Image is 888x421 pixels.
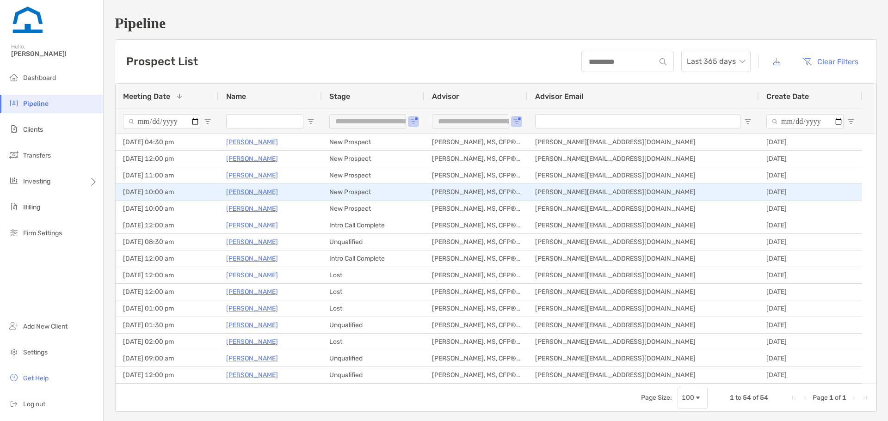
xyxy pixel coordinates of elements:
[116,350,219,366] div: [DATE] 09:00 am
[226,153,278,165] a: [PERSON_NAME]
[23,400,45,408] span: Log out
[116,284,219,300] div: [DATE] 12:00 am
[752,394,758,402] span: of
[307,118,314,125] button: Open Filter Menu
[528,167,759,183] div: [PERSON_NAME][EMAIL_ADDRESS][DOMAIN_NAME]
[8,123,19,134] img: clients icon
[425,151,528,167] div: [PERSON_NAME], MS, CFP®, CFA®, AFC®
[226,353,278,364] a: [PERSON_NAME]
[528,201,759,217] div: [PERSON_NAME][EMAIL_ADDRESS][DOMAIN_NAME]
[528,334,759,350] div: [PERSON_NAME][EMAIL_ADDRESS][DOMAIN_NAME]
[11,4,44,37] img: Zoe Logo
[802,394,809,402] div: Previous Page
[116,134,219,150] div: [DATE] 04:30 pm
[425,350,528,366] div: [PERSON_NAME], MS, CFP®, CFA®, AFC®
[528,134,759,150] div: [PERSON_NAME][EMAIL_ADDRESS][DOMAIN_NAME]
[425,217,528,233] div: [PERSON_NAME], MS, CFP®, CFA®, AFC®
[226,186,278,198] a: [PERSON_NAME]
[23,323,68,330] span: Add New Client
[528,317,759,333] div: [PERSON_NAME][EMAIL_ADDRESS][DOMAIN_NAME]
[8,98,19,109] img: pipeline icon
[322,217,425,233] div: Intro Call Complete
[759,350,862,366] div: [DATE]
[528,151,759,167] div: [PERSON_NAME][EMAIL_ADDRESS][DOMAIN_NAME]
[226,369,278,381] p: [PERSON_NAME]
[116,201,219,217] div: [DATE] 10:00 am
[759,234,862,250] div: [DATE]
[116,151,219,167] div: [DATE] 12:00 pm
[322,367,425,383] div: Unqualified
[795,51,865,72] button: Clear Filters
[743,394,751,402] span: 54
[759,267,862,283] div: [DATE]
[759,167,862,183] div: [DATE]
[23,348,48,356] span: Settings
[226,114,303,129] input: Name Filter Input
[322,184,425,200] div: New Prospect
[8,72,19,83] img: dashboard icon
[528,250,759,267] div: [PERSON_NAME][EMAIL_ADDRESS][DOMAIN_NAME]
[687,51,745,72] span: Last 365 days
[759,184,862,200] div: [DATE]
[23,126,43,134] span: Clients
[730,394,734,402] span: 1
[23,203,40,211] span: Billing
[126,55,198,68] h3: Prospect List
[226,170,278,181] a: [PERSON_NAME]
[513,118,520,125] button: Open Filter Menu
[759,284,862,300] div: [DATE]
[759,334,862,350] div: [DATE]
[23,374,49,382] span: Get Help
[226,220,278,231] a: [PERSON_NAME]
[842,394,846,402] span: 1
[735,394,741,402] span: to
[790,394,798,402] div: First Page
[8,346,19,357] img: settings icon
[425,134,528,150] div: [PERSON_NAME], MS, CFP®, CFA®, AFC®
[226,253,278,264] p: [PERSON_NAME]
[847,118,855,125] button: Open Filter Menu
[425,334,528,350] div: [PERSON_NAME], MS, CFP®, CFA®, AFC®
[678,387,708,409] div: Page Size
[123,92,170,101] span: Meeting Date
[425,367,528,383] div: [PERSON_NAME], MS, CFP®, CFA®, AFC®
[115,15,877,32] h1: Pipeline
[528,217,759,233] div: [PERSON_NAME][EMAIL_ADDRESS][DOMAIN_NAME]
[425,201,528,217] div: [PERSON_NAME], MS, CFP®, CFA®, AFC®
[116,184,219,200] div: [DATE] 10:00 am
[8,227,19,238] img: firm-settings icon
[116,234,219,250] div: [DATE] 08:30 am
[322,317,425,333] div: Unqualified
[23,229,62,237] span: Firm Settings
[425,250,528,267] div: [PERSON_NAME], MS, CFP®, CFA®, AFC®
[759,217,862,233] div: [DATE]
[226,236,278,248] a: [PERSON_NAME]
[759,317,862,333] div: [DATE]
[432,92,459,101] span: Advisor
[425,267,528,283] div: [PERSON_NAME], MS, CFP®, CFA®, AFC®
[8,201,19,212] img: billing icon
[226,286,278,298] a: [PERSON_NAME]
[641,394,672,402] div: Page Size:
[226,336,278,348] a: [PERSON_NAME]
[682,394,694,402] div: 100
[410,118,417,125] button: Open Filter Menu
[226,303,278,314] p: [PERSON_NAME]
[226,319,278,331] a: [PERSON_NAME]
[8,149,19,160] img: transfers icon
[425,167,528,183] div: [PERSON_NAME], MS, CFP®, CFA®, AFC®
[528,267,759,283] div: [PERSON_NAME][EMAIL_ADDRESS][DOMAIN_NAME]
[116,217,219,233] div: [DATE] 12:00 am
[226,269,278,281] a: [PERSON_NAME]
[8,320,19,331] img: add_new_client icon
[116,317,219,333] div: [DATE] 01:30 pm
[23,100,49,108] span: Pipeline
[861,394,869,402] div: Last Page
